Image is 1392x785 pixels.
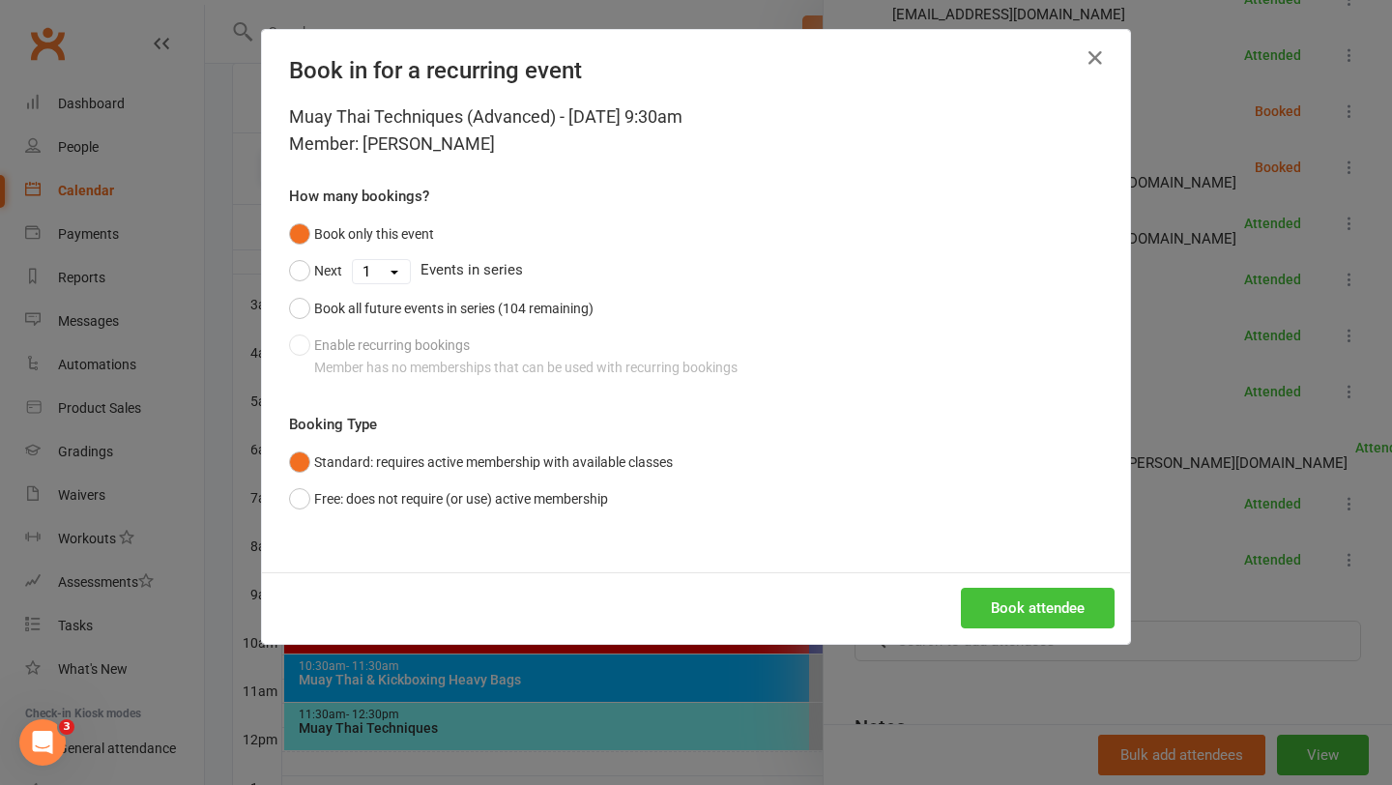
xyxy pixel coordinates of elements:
[289,413,377,436] label: Booking Type
[289,252,1103,289] div: Events in series
[59,719,74,735] span: 3
[314,298,594,319] div: Book all future events in series (104 remaining)
[289,252,342,289] button: Next
[289,290,594,327] button: Book all future events in series (104 remaining)
[1080,43,1111,73] button: Close
[289,480,608,517] button: Free: does not require (or use) active membership
[961,588,1115,628] button: Book attendee
[289,57,1103,84] h4: Book in for a recurring event
[289,103,1103,158] div: Muay Thai Techniques (Advanced) - [DATE] 9:30am Member: [PERSON_NAME]
[289,216,434,252] button: Book only this event
[19,719,66,766] iframe: Intercom live chat
[289,444,673,480] button: Standard: requires active membership with available classes
[289,185,429,208] label: How many bookings?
